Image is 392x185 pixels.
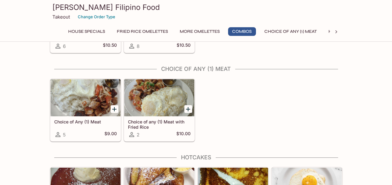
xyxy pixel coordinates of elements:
[124,79,194,116] div: Choice of any (1) Meat with Fried Rice
[137,132,139,138] span: 2
[50,154,342,161] h4: Hotcakes
[124,79,195,141] a: Choice of any (1) Meat with Fried Rice2$10.00
[261,27,320,36] button: Choice of Any (1) Meat
[52,2,340,12] h3: [PERSON_NAME] Filipino Food
[111,105,118,113] button: Add Choice of Any (1) Meat
[104,131,117,138] h5: $9.00
[63,43,66,49] span: 6
[65,27,108,36] button: House Specials
[176,131,191,138] h5: $10.00
[176,27,223,36] button: More Omelettes
[54,119,117,124] h5: Choice of Any (1) Meat
[325,27,355,36] button: Hotcakes
[51,79,121,116] div: Choice of Any (1) Meat
[75,12,118,22] button: Change Order Type
[137,43,139,49] span: 8
[50,79,121,141] a: Choice of Any (1) Meat5$9.00
[113,27,171,36] button: Fried Rice Omelettes
[128,119,191,129] h5: Choice of any (1) Meat with Fried Rice
[50,66,342,72] h4: Choice of Any (1) Meat
[103,42,117,50] h5: $10.50
[184,105,192,113] button: Add Choice of any (1) Meat with Fried Rice
[177,42,191,50] h5: $10.50
[52,14,70,20] p: Takeout
[228,27,256,36] button: Combos
[63,132,66,138] span: 5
